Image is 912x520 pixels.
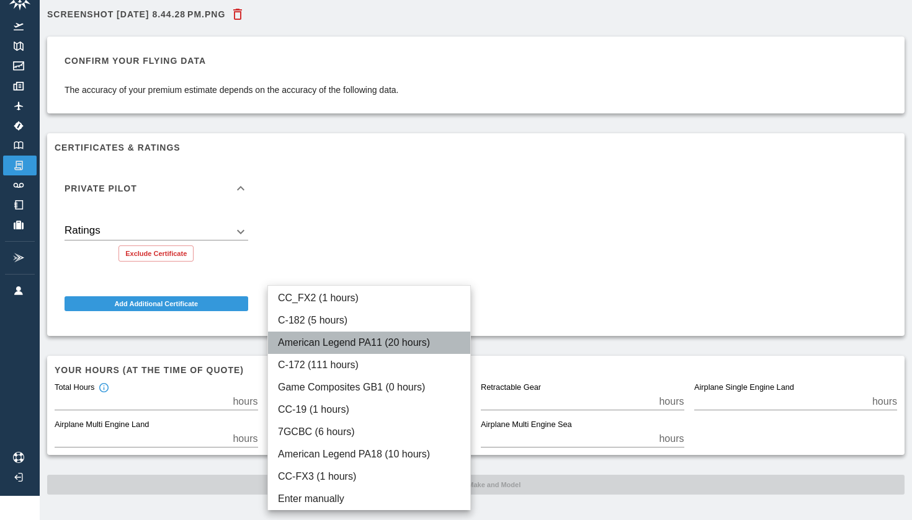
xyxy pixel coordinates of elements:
li: CC_FX2 (1 hours) [268,287,470,309]
li: CC-19 (1 hours) [268,399,470,421]
li: C-172 (111 hours) [268,354,470,376]
li: Game Composites GB1 (0 hours) [268,376,470,399]
li: C-182 (5 hours) [268,309,470,332]
li: American Legend PA18 (10 hours) [268,443,470,465]
li: 7GCBC (6 hours) [268,421,470,443]
li: CC-FX3 (1 hours) [268,465,470,488]
li: American Legend PA11 (20 hours) [268,332,470,354]
li: Enter manually [268,488,470,510]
